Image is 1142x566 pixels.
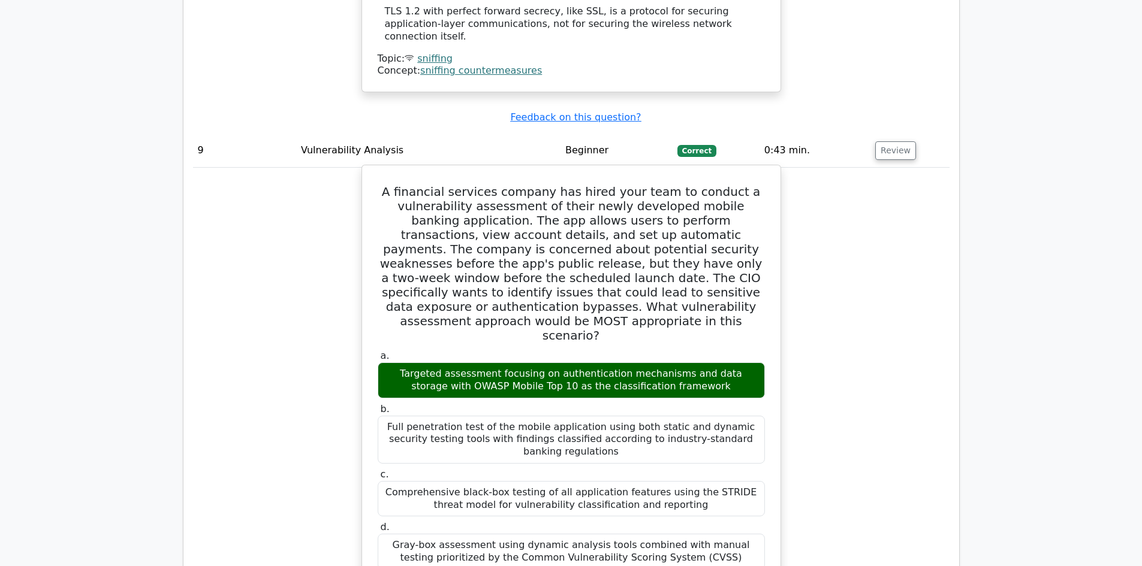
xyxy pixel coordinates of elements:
[875,141,916,160] button: Review
[193,134,297,168] td: 9
[677,145,716,157] span: Correct
[381,403,390,414] span: b.
[378,65,765,77] div: Concept:
[381,350,390,361] span: a.
[561,134,673,168] td: Beginner
[510,111,641,123] a: Feedback on this question?
[378,416,765,464] div: Full penetration test of the mobile application using both static and dynamic security testing to...
[378,362,765,398] div: Targeted assessment focusing on authentication mechanisms and data storage with OWASP Mobile Top ...
[296,134,561,168] td: Vulnerability Analysis
[381,468,389,480] span: c.
[417,53,453,64] a: sniffing
[760,134,870,168] td: 0:43 min.
[378,53,765,65] div: Topic:
[378,481,765,517] div: Comprehensive black-box testing of all application features using the STRIDE threat model for vul...
[381,521,390,532] span: d.
[420,65,542,76] a: sniffing countermeasures
[376,184,766,343] h5: A financial services company has hired your team to conduct a vulnerability assessment of their n...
